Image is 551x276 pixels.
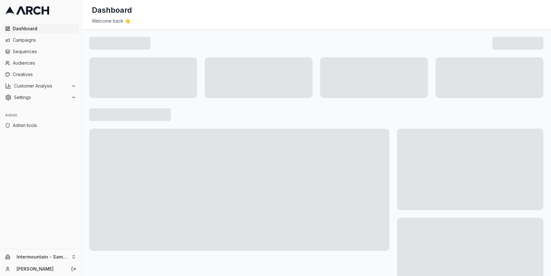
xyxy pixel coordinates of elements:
a: Creatives [3,69,79,80]
button: Settings [3,92,79,103]
button: Intermountain - Same Day [3,252,79,262]
a: Dashboard [3,24,79,34]
span: Dashboard [13,25,76,32]
span: Intermountain - Same Day [17,254,69,260]
button: Log out [69,265,78,273]
button: Customer Analysis [3,81,79,91]
a: [PERSON_NAME] [17,266,64,272]
a: Campaigns [3,35,79,45]
span: Audiences [13,60,76,66]
a: Audiences [3,58,79,68]
span: Creatives [13,71,76,78]
a: Sequences [3,46,79,57]
span: Sequences [13,48,76,55]
div: Admin [3,110,79,120]
h1: Dashboard [92,5,132,15]
a: Admin tools [3,120,79,131]
span: Campaigns [13,37,76,43]
span: Customer Analysis [14,83,69,89]
div: Welcome back 👋 [92,18,541,24]
span: Settings [14,94,69,101]
span: Admin tools [13,122,76,129]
